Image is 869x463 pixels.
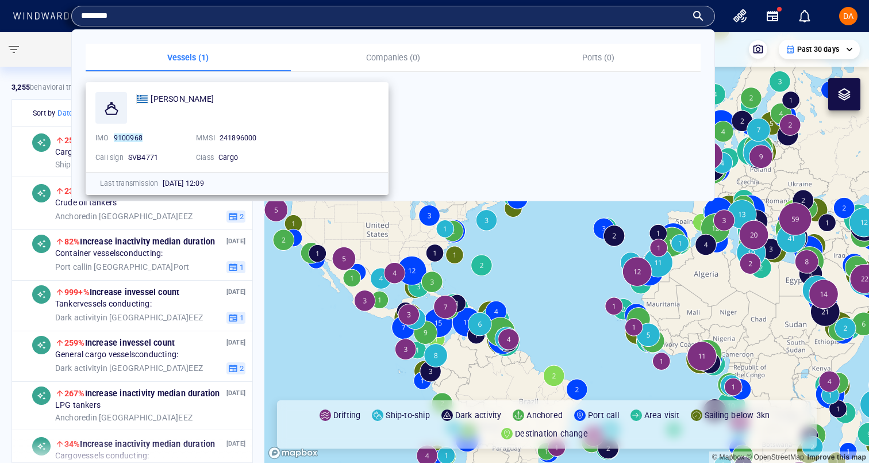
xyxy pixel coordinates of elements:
[95,133,109,143] p: IMO
[33,108,55,119] h6: Sort by
[218,152,287,163] div: Cargo
[64,389,220,398] span: Increase in activity median duration
[455,408,502,422] p: Dark activity
[55,262,190,272] span: in [GEOGRAPHIC_DATA] Port
[226,438,245,449] p: [DATE]
[226,362,245,374] button: 2
[64,136,220,145] span: Increase in activity median duration
[55,363,101,372] span: Dark activity
[55,299,152,309] span: Tanker vessels conducting:
[644,408,679,422] p: Area visit
[55,312,203,323] span: in [GEOGRAPHIC_DATA] EEZ
[55,412,91,422] span: Anchored
[55,312,101,322] span: Dark activity
[820,411,860,454] iframe: Chat
[837,5,860,28] button: DA
[196,133,215,143] p: MMSI
[93,51,284,64] p: Vessels (1)
[238,262,244,272] span: 1
[55,350,178,360] span: General cargo vessels conducting:
[11,82,135,93] p: behavioral trends (Past 30 days)
[515,427,588,441] p: Destination change
[226,388,245,399] p: [DATE]
[798,9,812,23] div: Notification center
[64,186,220,196] span: Increase in activity median duration
[238,211,244,221] span: 2
[386,408,429,422] p: Ship-to-ship
[226,210,245,223] button: 2
[226,337,245,348] p: [DATE]
[705,408,770,422] p: Sailing below 3kn
[55,147,149,158] span: Cargo vessels conducting:
[238,363,244,373] span: 2
[226,286,245,297] p: [DATE]
[64,288,90,297] span: 999+%
[64,389,85,398] span: 267%
[64,288,180,297] span: Increase in vessel count
[136,92,214,106] a: [PERSON_NAME]
[268,446,318,460] a: Mapbox logo
[807,453,866,461] a: Map feedback
[55,262,86,271] span: Port call
[747,453,804,461] a: OpenStreetMap
[11,83,30,91] strong: 3,255
[114,133,143,142] mark: 9100968
[196,152,214,163] p: Class
[226,311,245,324] button: 1
[163,179,203,188] span: [DATE] 12:09
[55,248,163,259] span: Container vessels conducting:
[55,211,91,220] span: Anchored
[64,338,85,347] span: 259%
[64,186,85,196] span: 237%
[220,133,257,142] span: 241896000
[57,108,73,119] h6: Date
[797,44,839,55] p: Past 30 days
[64,136,85,145] span: 255%
[55,400,101,411] span: LPG tankers
[588,408,619,422] p: Port call
[64,237,216,246] span: Increase in activity median duration
[55,159,99,169] span: Ship-to-ship
[226,236,245,247] p: [DATE]
[55,198,117,208] span: Crude oil tankers
[64,237,80,246] span: 82%
[55,211,193,221] span: in [GEOGRAPHIC_DATA] EEZ
[55,363,203,373] span: in [GEOGRAPHIC_DATA] EEZ
[55,412,193,423] span: in [GEOGRAPHIC_DATA] EEZ
[64,338,175,347] span: Increase in vessel count
[712,453,744,461] a: Mapbox
[226,261,245,273] button: 1
[843,12,853,21] span: DA
[333,408,361,422] p: Drifting
[264,32,869,463] canvas: Map
[57,108,87,119] div: Date
[128,153,158,162] span: SVB4771
[100,178,158,189] p: Last transmission
[526,408,563,422] p: Anchored
[786,44,853,55] div: Past 30 days
[95,152,124,163] p: Call sign
[55,159,201,170] span: in [GEOGRAPHIC_DATA] EEZ
[298,51,489,64] p: Companies (0)
[151,94,214,104] span: [PERSON_NAME]
[502,51,694,64] p: Ports (0)
[238,312,244,323] span: 1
